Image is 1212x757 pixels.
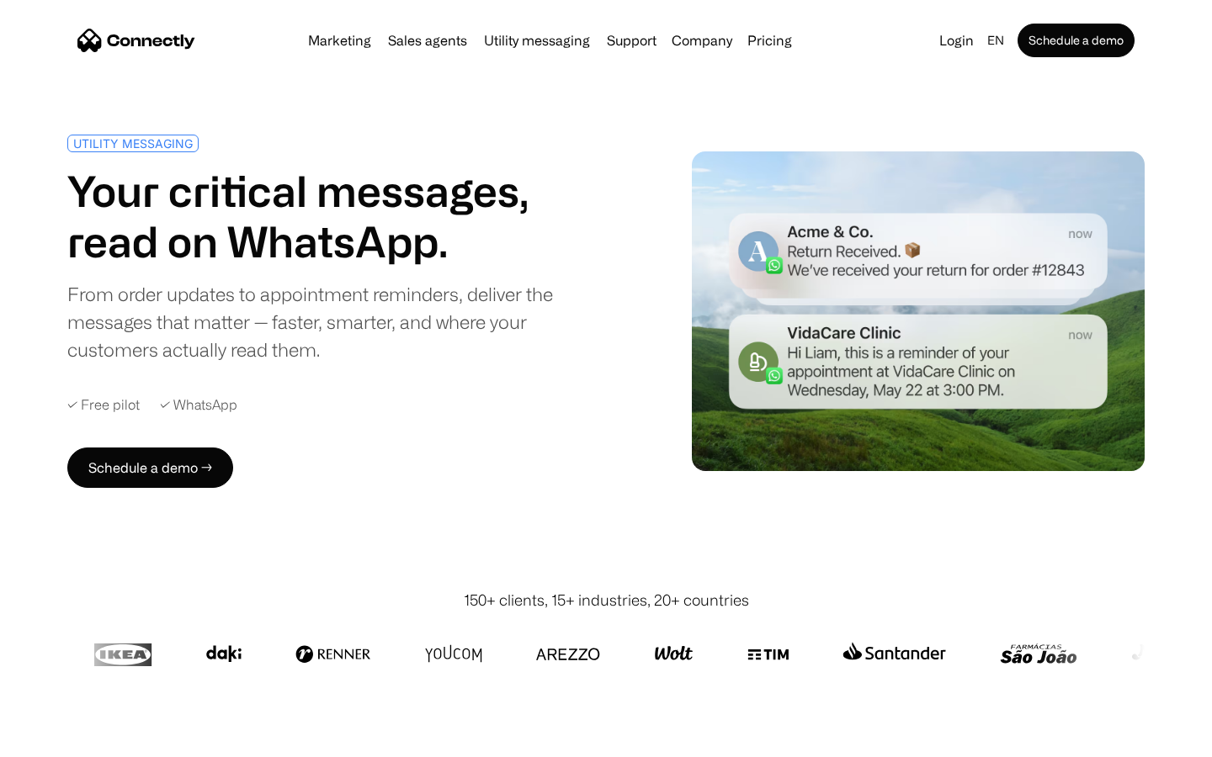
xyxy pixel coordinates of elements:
div: ✓ Free pilot [67,397,140,413]
div: From order updates to appointment reminders, deliver the messages that matter — faster, smarter, ... [67,280,599,363]
div: Company [672,29,732,52]
div: 150+ clients, 15+ industries, 20+ countries [464,589,749,611]
a: Login [933,29,981,52]
div: ✓ WhatsApp [160,397,237,413]
ul: Language list [34,728,101,751]
div: UTILITY MESSAGING [73,137,193,150]
a: Schedule a demo → [67,447,233,488]
a: Support [600,34,663,47]
a: Sales agents [381,34,474,47]
a: Schedule a demo [1018,24,1135,57]
div: en [987,29,1004,52]
a: Pricing [741,34,799,47]
h1: Your critical messages, read on WhatsApp. [67,166,599,267]
a: Marketing [301,34,378,47]
a: Utility messaging [477,34,597,47]
aside: Language selected: English [17,726,101,751]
